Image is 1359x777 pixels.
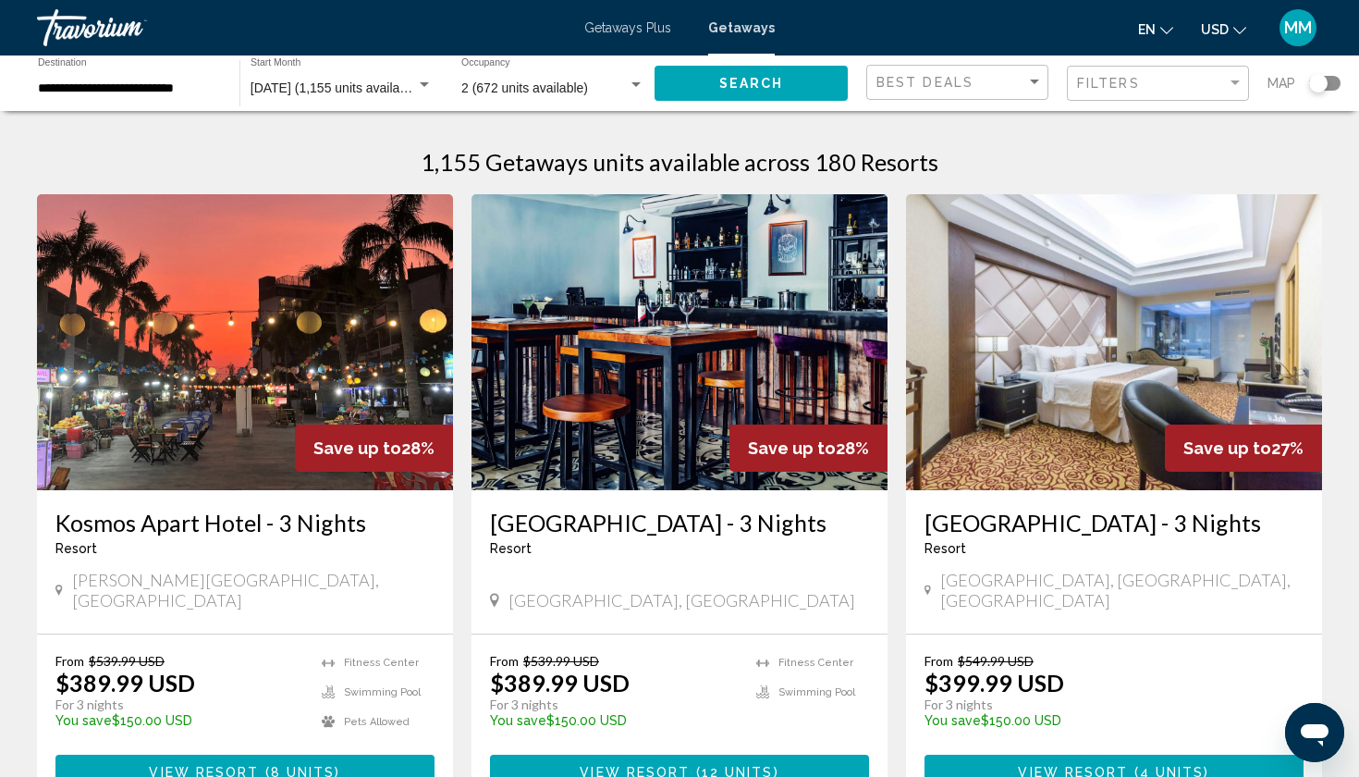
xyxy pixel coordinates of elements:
[490,653,519,669] span: From
[295,425,453,472] div: 28%
[55,509,435,536] a: Kosmos Apart Hotel - 3 Nights
[708,20,775,35] a: Getaways
[924,541,966,556] span: Resort
[344,716,410,728] span: Pets Allowed
[490,541,532,556] span: Resort
[876,75,973,90] span: Best Deals
[421,148,938,176] h1: 1,155 Getaways units available across 180 Resorts
[924,713,1285,728] p: $150.00 USD
[1267,70,1295,96] span: Map
[89,653,165,669] span: $539.99 USD
[1165,425,1322,472] div: 27%
[37,9,566,46] a: Travorium
[876,75,1043,91] mat-select: Sort by
[924,697,1285,713] p: For 3 nights
[37,194,453,490] img: RK39O01X.jpg
[313,438,401,458] span: Save up to
[906,194,1322,490] img: S257I01X.jpg
[729,425,888,472] div: 28%
[958,653,1034,669] span: $549.99 USD
[471,194,888,490] img: S362O01X.jpg
[1274,8,1322,47] button: User Menu
[55,713,112,728] span: You save
[584,20,671,35] a: Getaways Plus
[924,509,1304,536] a: [GEOGRAPHIC_DATA] - 3 Nights
[508,590,855,610] span: [GEOGRAPHIC_DATA], [GEOGRAPHIC_DATA]
[655,66,848,100] button: Search
[55,653,84,669] span: From
[1285,703,1344,762] iframe: Bouton de lancement de la fenêtre de messagerie
[490,697,738,713] p: For 3 nights
[924,669,1064,697] p: $399.99 USD
[924,653,953,669] span: From
[778,657,853,669] span: Fitness Center
[940,570,1304,610] span: [GEOGRAPHIC_DATA], [GEOGRAPHIC_DATA], [GEOGRAPHIC_DATA]
[1138,16,1173,43] button: Change language
[778,686,855,698] span: Swimming Pool
[55,669,195,697] p: $389.99 USD
[1067,65,1249,103] button: Filter
[55,541,97,556] span: Resort
[490,509,869,536] a: [GEOGRAPHIC_DATA] - 3 Nights
[1284,18,1312,37] span: MM
[72,570,435,610] span: [PERSON_NAME][GEOGRAPHIC_DATA], [GEOGRAPHIC_DATA]
[490,713,738,728] p: $150.00 USD
[1077,76,1140,91] span: Filters
[344,686,421,698] span: Swimming Pool
[748,438,836,458] span: Save up to
[490,669,630,697] p: $389.99 USD
[924,713,981,728] span: You save
[251,80,422,95] span: [DATE] (1,155 units available)
[1201,16,1246,43] button: Change currency
[1201,22,1229,37] span: USD
[719,77,784,92] span: Search
[55,713,303,728] p: $150.00 USD
[1183,438,1271,458] span: Save up to
[523,653,599,669] span: $539.99 USD
[461,80,588,95] span: 2 (672 units available)
[344,657,419,669] span: Fitness Center
[55,697,303,713] p: For 3 nights
[1138,22,1156,37] span: en
[490,713,546,728] span: You save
